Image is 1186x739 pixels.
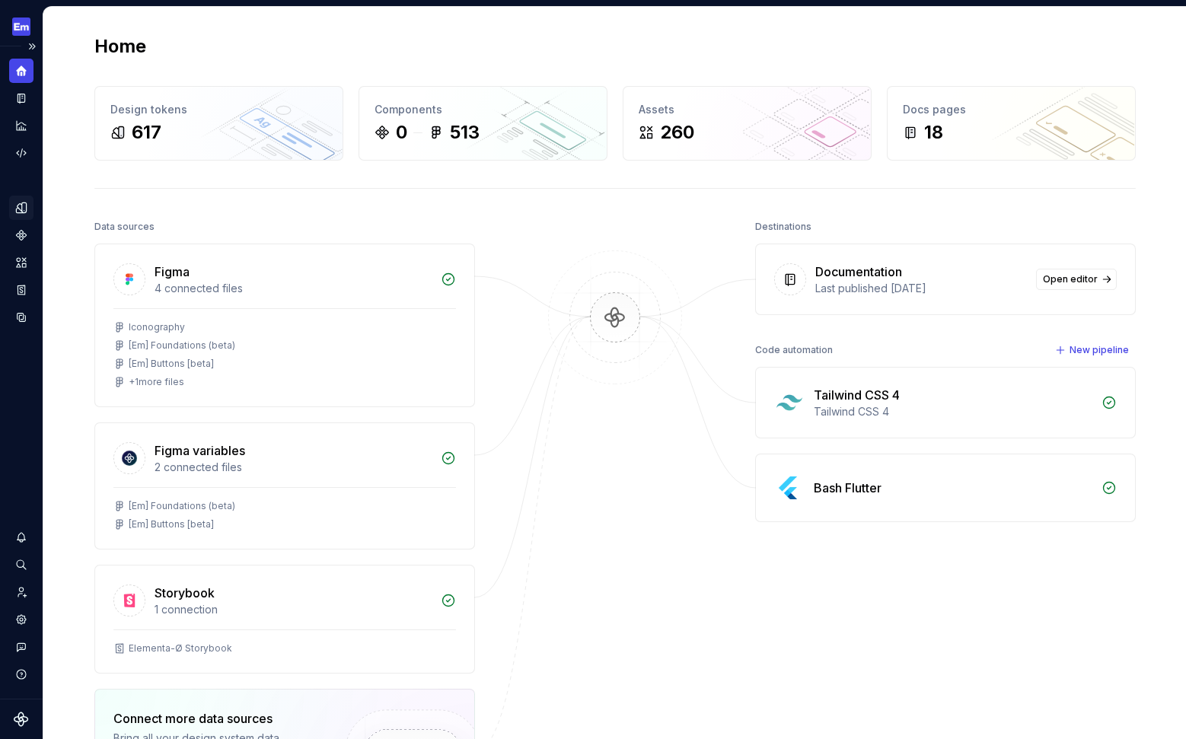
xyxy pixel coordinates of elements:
div: Documentation [815,263,902,281]
div: Tailwind CSS 4 [814,386,900,404]
a: Storybook1 connectionElementa-Ø Storybook [94,565,475,674]
h2: Home [94,34,146,59]
a: Assets260 [623,86,872,161]
div: 617 [132,120,161,145]
button: Search ⌘K [9,553,33,577]
div: 4 connected files [155,281,432,296]
span: Open editor [1043,273,1098,285]
button: Contact support [9,635,33,659]
div: [Em] Foundations (beta) [129,500,235,512]
button: New pipeline [1051,339,1136,361]
div: 2 connected files [155,460,432,475]
div: [Em] Buttons [beta] [129,518,214,530]
svg: Supernova Logo [14,712,29,727]
a: Components0513 [359,86,607,161]
a: Figma4 connected filesIconography[Em] Foundations (beta)[Em] Buttons [beta]+1more files [94,244,475,407]
div: Bash Flutter [814,479,882,497]
button: Notifications [9,525,33,549]
div: + 1 more files [129,376,184,388]
div: [Em] Buttons [beta] [129,358,214,370]
div: [Em] Foundations (beta) [129,339,235,352]
div: Data sources [94,216,155,237]
div: Design tokens [110,102,327,117]
a: Components [9,223,33,247]
div: Iconography [129,321,185,333]
div: 260 [660,120,694,145]
a: Design tokens617 [94,86,343,161]
div: Last published [DATE] [815,281,1027,296]
div: Tailwind CSS 4 [814,404,1092,419]
a: Storybook stories [9,278,33,302]
div: Figma variables [155,441,245,460]
a: Home [9,59,33,83]
img: e72e9e65-9f43-4cb3-89a7-ea83765f03bf.png [12,18,30,36]
a: Open editor [1036,269,1117,290]
div: 513 [450,120,480,145]
a: Design tokens [9,196,33,220]
div: 1 connection [155,602,432,617]
div: Storybook [155,584,215,602]
a: Code automation [9,141,33,165]
a: Invite team [9,580,33,604]
a: Analytics [9,113,33,138]
a: Assets [9,250,33,275]
div: Elementa-Ø Storybook [129,642,232,655]
div: Assets [639,102,856,117]
div: Code automation [755,339,833,361]
a: Settings [9,607,33,632]
div: Connect more data sources [113,709,319,728]
div: Docs pages [903,102,1120,117]
a: Docs pages18 [887,86,1136,161]
span: New pipeline [1070,344,1129,356]
a: Documentation [9,86,33,110]
div: Figma [155,263,190,281]
div: 0 [396,120,407,145]
div: Destinations [755,216,811,237]
button: Expand sidebar [21,36,43,57]
a: Data sources [9,305,33,330]
div: 18 [924,120,943,145]
a: Figma variables2 connected files[Em] Foundations (beta)[Em] Buttons [beta] [94,422,475,549]
div: Components [375,102,591,117]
